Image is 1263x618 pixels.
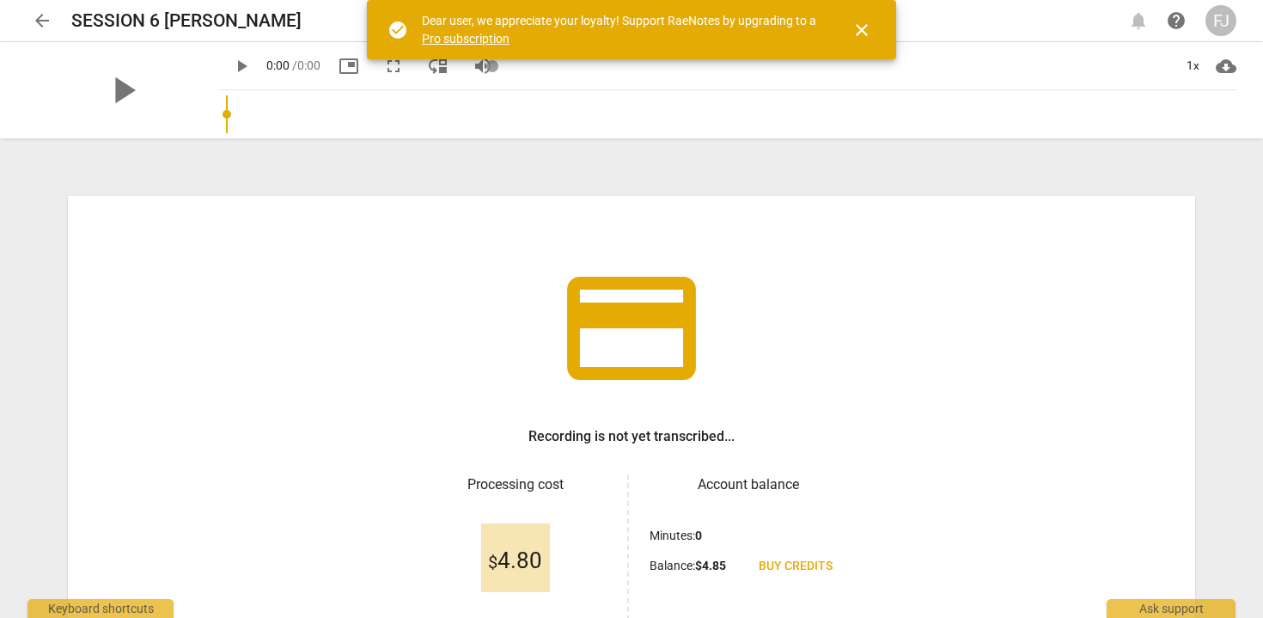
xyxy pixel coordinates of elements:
[231,56,252,76] span: play_arrow
[378,51,409,82] button: Fullscreen
[101,68,145,113] span: play_arrow
[1107,599,1236,618] div: Ask support
[422,12,821,47] div: Dear user, we appreciate your loyalty! Support RaeNotes by upgrading to a
[428,56,448,76] span: move_down
[695,529,702,542] b: 0
[226,51,257,82] button: Play
[1161,5,1192,36] a: Help
[851,20,872,40] span: close
[650,557,726,575] p: Balance :
[1166,10,1187,31] span: help
[488,552,497,572] span: $
[1205,5,1236,36] button: FJ
[554,251,709,406] span: credit_card
[650,474,846,495] h3: Account balance
[292,58,320,72] span: / 0:00
[1216,56,1236,76] span: cloud_download
[1176,52,1209,80] div: 1x
[417,474,613,495] h3: Processing cost
[32,10,52,31] span: arrow_back
[339,56,359,76] span: picture_in_picture
[488,548,542,574] span: 4.80
[759,558,833,575] span: Buy credits
[650,527,702,545] p: Minutes :
[333,51,364,82] button: Picture in picture
[422,32,509,46] a: Pro subscription
[841,9,882,51] button: Close
[27,599,174,618] div: Keyboard shortcuts
[387,20,408,40] span: check_circle
[473,56,493,76] span: volume_up
[745,551,846,582] a: Buy credits
[266,58,290,72] span: 0:00
[528,426,735,447] h3: Recording is not yet transcribed...
[695,559,726,572] b: $ 4.85
[71,10,302,32] h2: SESSION 6 [PERSON_NAME]
[423,51,454,82] button: View player as separate pane
[467,51,498,82] button: Volume
[383,56,404,76] span: fullscreen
